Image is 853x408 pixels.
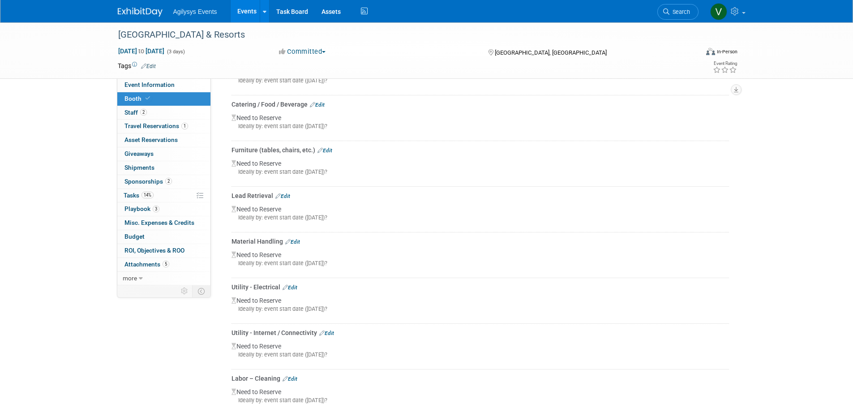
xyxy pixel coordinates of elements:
[117,258,210,271] a: Attachments5
[166,49,185,55] span: (3 days)
[117,120,210,133] a: Travel Reservations1
[669,9,690,15] span: Search
[117,106,210,120] a: Staff2
[231,155,729,183] div: Need to Reserve
[124,247,184,254] span: ROI, Objectives & ROO
[117,147,210,161] a: Giveaways
[117,175,210,189] a: Sponsorships2
[231,259,729,267] div: Ideally by: event start date ([DATE])?
[117,161,210,175] a: Shipments
[231,214,729,222] div: Ideally by: event start date ([DATE])?
[231,237,729,246] div: Material Handling
[495,49,607,56] span: [GEOGRAPHIC_DATA], [GEOGRAPHIC_DATA]
[117,92,210,106] a: Booth
[123,275,137,282] span: more
[231,77,729,85] div: Ideally by: event start date ([DATE])?
[124,219,194,226] span: Misc. Expenses & Credits
[141,192,154,198] span: 14%
[231,200,729,229] div: Need to Reserve
[124,150,154,157] span: Giveaways
[713,61,737,66] div: Event Rating
[231,328,729,337] div: Utility - Internet / Connectivity
[153,206,159,212] span: 3
[710,3,727,20] img: Vaitiare Munoz
[124,95,152,102] span: Booth
[173,8,217,15] span: Agilysys Events
[118,61,156,70] td: Tags
[231,122,729,130] div: Ideally by: event start date ([DATE])?
[646,47,738,60] div: Event Format
[231,109,729,137] div: Need to Reserve
[117,133,210,147] a: Asset Reservations
[177,285,193,297] td: Personalize Event Tab Strip
[231,191,729,200] div: Lead Retrieval
[319,330,334,336] a: Edit
[146,96,150,101] i: Booth reservation complete
[124,122,188,129] span: Travel Reservations
[118,47,165,55] span: [DATE] [DATE]
[124,178,172,185] span: Sponsorships
[276,47,329,56] button: Committed
[706,48,715,55] img: Format-Inperson.png
[192,285,210,297] td: Toggle Event Tabs
[231,351,729,359] div: Ideally by: event start date ([DATE])?
[140,109,147,116] span: 2
[317,147,332,154] a: Edit
[141,63,156,69] a: Edit
[231,246,729,275] div: Need to Reserve
[124,205,159,212] span: Playbook
[283,376,297,382] a: Edit
[117,78,210,92] a: Event Information
[117,189,210,202] a: Tasks14%
[231,168,729,176] div: Ideally by: event start date ([DATE])?
[231,146,729,155] div: Furniture (tables, chairs, etc.)
[115,27,685,43] div: [GEOGRAPHIC_DATA] & Resorts
[124,81,175,88] span: Event Information
[231,337,729,366] div: Need to Reserve
[181,123,188,129] span: 1
[118,8,163,17] img: ExhibitDay
[117,216,210,230] a: Misc. Expenses & Credits
[716,48,737,55] div: In-Person
[117,230,210,244] a: Budget
[285,239,300,245] a: Edit
[124,164,154,171] span: Shipments
[137,47,146,55] span: to
[163,261,169,267] span: 5
[124,109,147,116] span: Staff
[275,193,290,199] a: Edit
[231,292,729,320] div: Need to Reserve
[231,100,729,109] div: Catering / Food / Beverage
[231,396,729,404] div: Ideally by: event start date ([DATE])?
[165,178,172,185] span: 2
[117,202,210,216] a: Playbook3
[124,261,169,268] span: Attachments
[231,305,729,313] div: Ideally by: event start date ([DATE])?
[231,283,729,292] div: Utility - Electrical
[124,233,145,240] span: Budget
[117,272,210,285] a: more
[124,192,154,199] span: Tasks
[231,374,729,383] div: Labor – Cleaning
[124,136,178,143] span: Asset Reservations
[117,244,210,258] a: ROI, Objectives & ROO
[657,4,699,20] a: Search
[283,284,297,291] a: Edit
[310,102,325,108] a: Edit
